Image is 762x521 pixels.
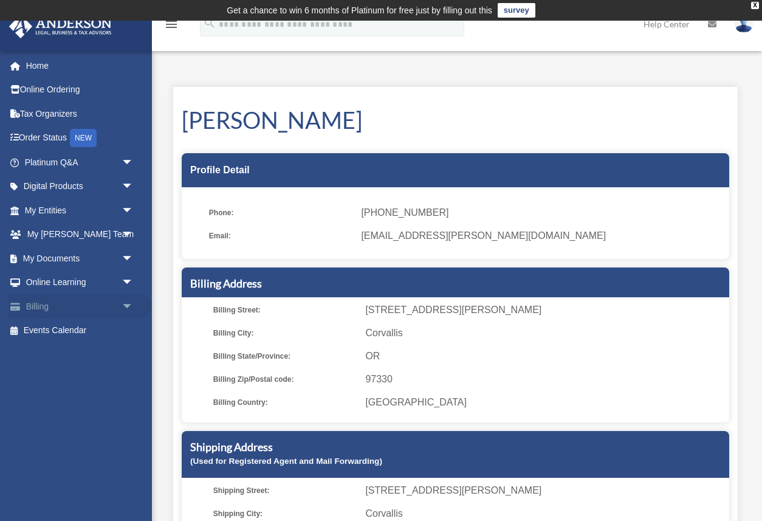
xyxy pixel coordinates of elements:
[164,17,179,32] i: menu
[213,394,357,411] span: Billing Country:
[213,371,357,388] span: Billing Zip/Postal code:
[365,348,725,365] span: OR
[213,325,357,342] span: Billing City:
[164,21,179,32] a: menu
[751,2,759,9] div: close
[5,15,115,38] img: Anderson Advisors Platinum Portal
[122,223,146,247] span: arrow_drop_down
[365,325,725,342] span: Corvallis
[361,227,721,244] span: [EMAIL_ADDRESS][PERSON_NAME][DOMAIN_NAME]
[9,126,152,151] a: Order StatusNEW
[213,302,357,319] span: Billing Street:
[9,174,152,199] a: Digital Productsarrow_drop_down
[209,204,353,221] span: Phone:
[365,371,725,388] span: 97330
[9,294,152,319] a: Billingarrow_drop_down
[190,440,721,455] h5: Shipping Address
[9,53,152,78] a: Home
[9,78,152,102] a: Online Ordering
[213,348,357,365] span: Billing State/Province:
[182,104,729,136] h1: [PERSON_NAME]
[227,3,492,18] div: Get a chance to win 6 months of Platinum for free just by filling out this
[182,153,729,187] div: Profile Detail
[9,150,152,174] a: Platinum Q&Aarrow_drop_down
[122,246,146,271] span: arrow_drop_down
[190,457,382,466] small: (Used for Registered Agent and Mail Forwarding)
[365,394,725,411] span: [GEOGRAPHIC_DATA]
[213,482,357,499] span: Shipping Street:
[122,198,146,223] span: arrow_drop_down
[365,482,725,499] span: [STREET_ADDRESS][PERSON_NAME]
[361,204,721,221] span: [PHONE_NUMBER]
[122,174,146,199] span: arrow_drop_down
[9,246,152,271] a: My Documentsarrow_drop_down
[9,102,152,126] a: Tax Organizers
[9,198,152,223] a: My Entitiesarrow_drop_down
[122,150,146,175] span: arrow_drop_down
[122,294,146,319] span: arrow_drop_down
[365,302,725,319] span: [STREET_ADDRESS][PERSON_NAME]
[209,227,353,244] span: Email:
[498,3,535,18] a: survey
[9,319,152,343] a: Events Calendar
[203,16,216,30] i: search
[735,15,753,33] img: User Pic
[190,276,721,291] h5: Billing Address
[70,129,97,147] div: NEW
[9,271,152,295] a: Online Learningarrow_drop_down
[122,271,146,295] span: arrow_drop_down
[9,223,152,247] a: My [PERSON_NAME] Teamarrow_drop_down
